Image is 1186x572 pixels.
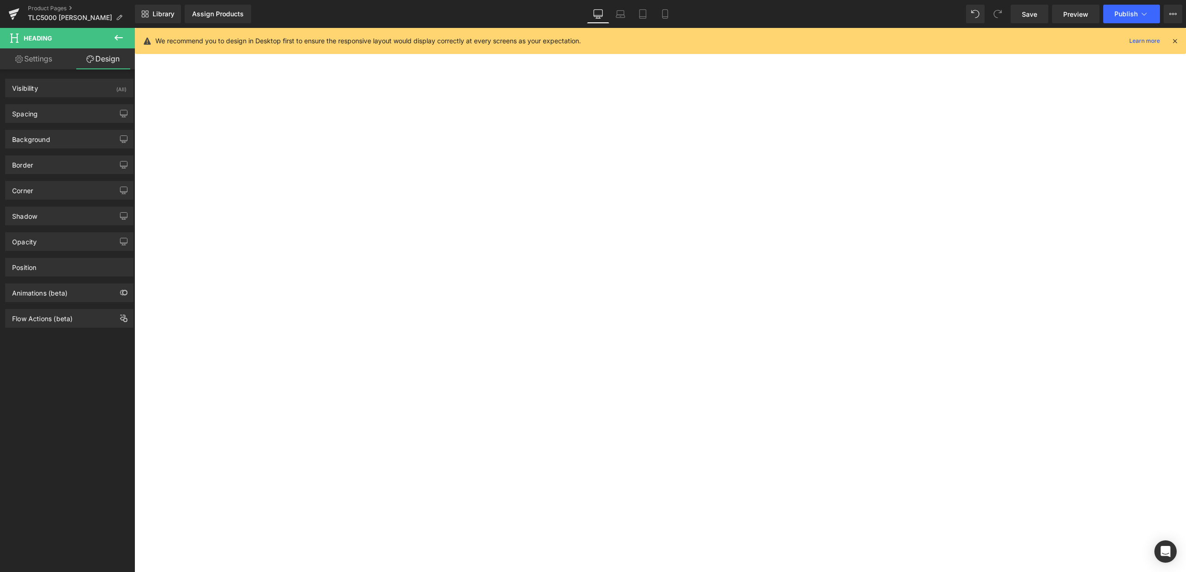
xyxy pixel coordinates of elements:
a: Product Pages [28,5,135,12]
iframe: To enrich screen reader interactions, please activate Accessibility in Grammarly extension settings [134,28,1186,572]
p: We recommend you to design in Desktop first to ensure the responsive layout would display correct... [155,36,581,46]
button: Redo [988,5,1007,23]
div: (All) [116,79,127,94]
a: Mobile [654,5,676,23]
a: Design [69,48,137,69]
span: Publish [1114,10,1138,18]
div: Corner [12,182,33,195]
a: Learn more [1126,35,1164,47]
div: Border [12,156,33,169]
span: Library [153,10,174,18]
div: Animations (beta) [12,284,67,297]
span: TLC5000 [PERSON_NAME] [28,14,112,21]
div: Shadow [12,207,37,220]
div: Background [12,130,50,143]
button: Undo [966,5,985,23]
div: Visibility [12,79,38,92]
a: Laptop [609,5,632,23]
button: Publish [1103,5,1160,23]
a: Preview [1052,5,1099,23]
div: Assign Products [192,10,244,18]
a: Desktop [587,5,609,23]
span: Save [1022,9,1037,19]
button: More [1164,5,1182,23]
div: Flow Actions (beta) [12,310,73,323]
div: Spacing [12,105,38,118]
div: Position [12,258,36,271]
span: Heading [24,34,52,42]
div: Opacity [12,233,37,246]
div: Open Intercom Messenger [1154,540,1177,563]
a: Tablet [632,5,654,23]
span: Preview [1063,9,1088,19]
a: New Library [135,5,181,23]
